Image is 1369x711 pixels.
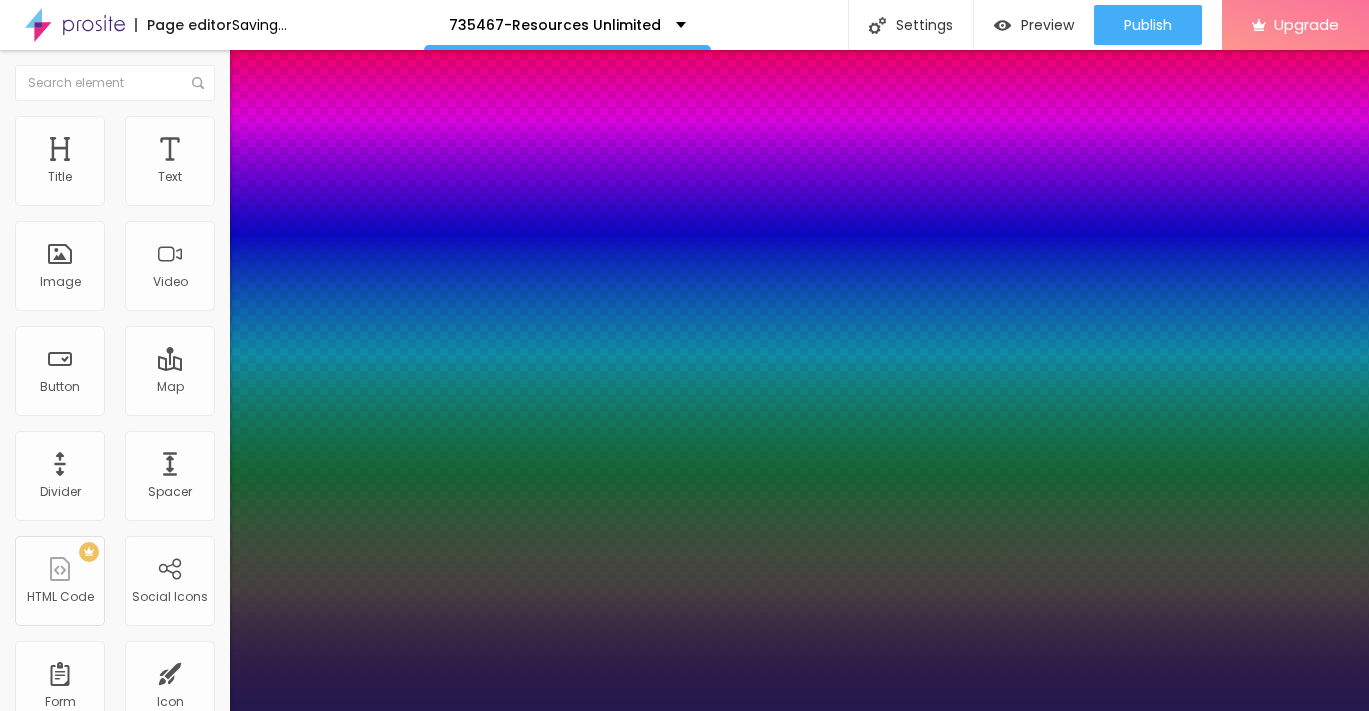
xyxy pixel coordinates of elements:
div: Form [45,695,76,709]
div: Title [48,170,72,184]
div: HTML Code [27,590,94,604]
div: Button [40,380,80,394]
img: Icone [869,17,886,34]
input: Search element [15,65,215,101]
div: Divider [40,485,81,499]
div: Video [153,275,188,289]
div: Text [158,170,182,184]
div: Page editor [135,18,232,32]
button: Publish [1094,5,1202,45]
img: Icone [192,77,204,89]
div: Image [40,275,81,289]
div: Spacer [148,485,192,499]
button: Preview [974,5,1094,45]
div: Social Icons [132,590,208,604]
div: Saving... [232,18,287,32]
p: 735467-Resources Unlimited [449,18,661,32]
span: Preview [1021,17,1074,33]
div: Map [157,380,184,394]
img: view-1.svg [994,17,1011,34]
span: Upgrade [1274,16,1339,33]
div: Icon [157,695,184,709]
span: Publish [1124,17,1172,33]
